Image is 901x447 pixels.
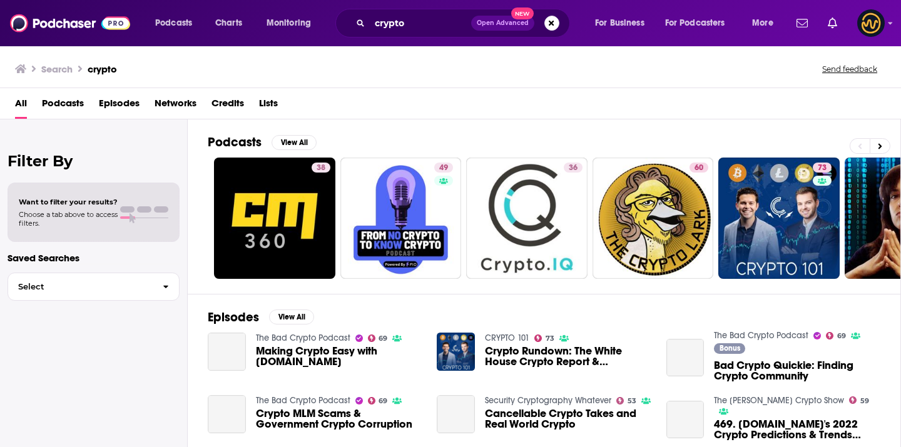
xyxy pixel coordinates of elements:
a: Making Crypto Easy with Crypto.com [256,346,422,367]
h2: Episodes [208,309,259,325]
span: New [511,8,534,19]
p: Saved Searches [8,252,180,264]
a: Crypto MLM Scams & Government Crypto Corruption [208,395,246,433]
a: Episodes [99,93,140,119]
a: 469. Crypto.com's 2022 Crypto Predictions & Trends Analysis [666,401,705,439]
a: 73 [718,158,840,279]
span: 69 [837,333,846,339]
span: 53 [628,398,636,404]
button: Open AdvancedNew [471,16,534,31]
button: Select [8,273,180,301]
button: View All [269,309,314,324]
button: View All [272,135,317,150]
a: Making Crypto Easy with Crypto.com [208,333,246,371]
a: 69 [826,332,846,339]
a: 36 [564,163,583,173]
span: Open Advanced [477,20,529,26]
a: All [15,93,27,119]
a: 469. Crypto.com's 2022 Crypto Predictions & Trends Analysis [714,419,880,440]
h3: crypto [88,63,117,75]
button: open menu [146,13,208,33]
a: The Bad Crypto Podcast [256,333,350,343]
span: For Podcasters [665,14,725,32]
a: PodcastsView All [208,134,317,150]
button: open menu [258,13,327,33]
h3: Search [41,63,73,75]
span: 49 [439,162,448,174]
span: 469. [DOMAIN_NAME]'s 2022 Crypto Predictions & Trends Analysis [714,419,880,440]
img: Crypto Rundown: The White House Crypto Report & JP Morgan Offers Crypto Rewards [437,333,475,371]
a: 73 [813,163,832,173]
a: 49 [340,158,462,279]
a: 73 [534,334,554,342]
span: Making Crypto Easy with [DOMAIN_NAME] [256,346,422,367]
a: The Bad Crypto Podcast [714,330,808,341]
button: open menu [657,13,743,33]
a: Crypto Rundown: The White House Crypto Report & JP Morgan Offers Crypto Rewards [485,346,651,367]
span: 38 [317,162,325,174]
button: Send feedback [818,64,881,74]
a: Networks [155,93,196,119]
img: User Profile [857,9,885,37]
button: Show profile menu [857,9,885,37]
a: 49 [434,163,453,173]
span: 69 [379,336,387,341]
a: Cancellable Crypto Takes and Real World Crypto [437,395,475,433]
a: Charts [207,13,250,33]
div: Search podcasts, credits, & more... [347,9,582,38]
span: Charts [215,14,242,32]
a: 36 [466,158,588,279]
span: 36 [569,162,578,174]
a: Show notifications dropdown [823,13,842,34]
span: Logged in as LowerStreet [857,9,885,37]
span: More [752,14,773,32]
h2: Filter By [8,152,180,170]
a: CRYPTO 101 [485,333,529,343]
input: Search podcasts, credits, & more... [370,13,471,33]
span: 73 [818,162,827,174]
span: For Business [595,14,644,32]
a: 69 [368,397,388,404]
a: The Bad Crypto Podcast [256,395,350,406]
a: EpisodesView All [208,309,314,325]
img: Podchaser - Follow, Share and Rate Podcasts [10,11,130,35]
span: Choose a tab above to access filters. [19,210,118,228]
a: Lists [259,93,278,119]
span: Bonus [720,344,740,352]
span: Want to filter your results? [19,198,118,206]
a: Podcasts [42,93,84,119]
h2: Podcasts [208,134,262,150]
span: Podcasts [155,14,192,32]
a: 69 [368,334,388,342]
span: 69 [379,398,387,404]
a: Security Cryptography Whatever [485,395,611,406]
span: 73 [546,336,554,341]
button: open menu [586,13,660,33]
span: 59 [860,398,869,404]
a: Bad Crypto Quickie: Finding Crypto Community [714,360,880,381]
a: Credits [211,93,244,119]
a: Bad Crypto Quickie: Finding Crypto Community [666,339,705,377]
a: Cancellable Crypto Takes and Real World Crypto [485,408,651,429]
a: Crypto MLM Scams & Government Crypto Corruption [256,408,422,429]
button: open menu [743,13,789,33]
a: 60 [593,158,714,279]
a: 38 [214,158,335,279]
a: 59 [849,396,869,404]
span: Select [8,283,153,291]
a: 60 [690,163,708,173]
span: 60 [695,162,703,174]
a: 38 [312,163,330,173]
span: Crypto Rundown: The White House Crypto Report & [PERSON_NAME] Offers Crypto Rewards [485,346,651,367]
